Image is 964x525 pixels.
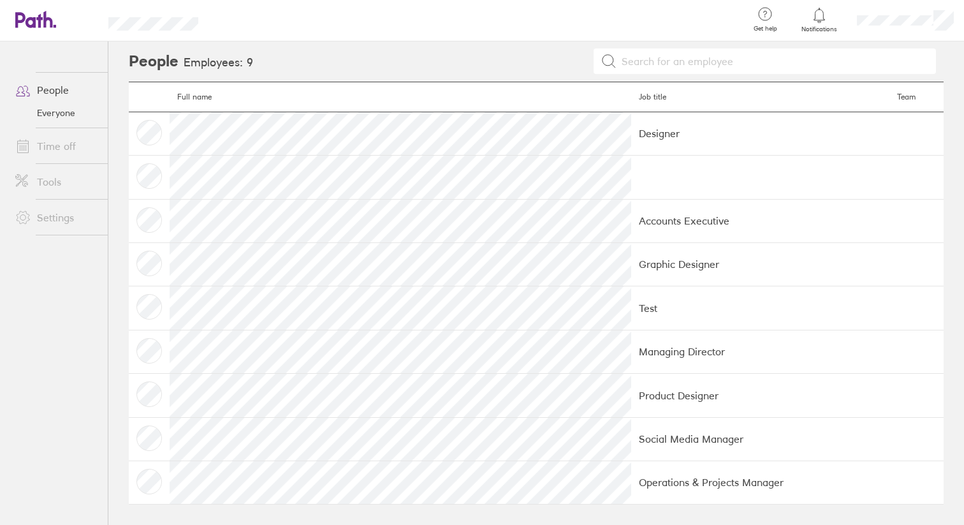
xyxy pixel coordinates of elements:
[631,417,889,461] td: Social Media Manager
[631,330,889,373] td: Managing Director
[631,112,889,155] td: Designer
[5,133,108,159] a: Time off
[631,242,889,286] td: Graphic Designer
[745,25,786,33] span: Get help
[889,82,944,112] th: Team
[799,6,840,33] a: Notifications
[617,49,929,73] input: Search for an employee
[5,77,108,103] a: People
[5,169,108,195] a: Tools
[5,205,108,230] a: Settings
[184,56,253,70] h3: Employees: 9
[631,374,889,417] td: Product Designer
[799,26,840,33] span: Notifications
[631,461,889,504] td: Operations & Projects Manager
[170,82,631,112] th: Full name
[631,286,889,330] td: Test
[631,199,889,242] td: Accounts Executive
[129,41,179,82] h2: People
[631,82,889,112] th: Job title
[5,103,108,123] a: Everyone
